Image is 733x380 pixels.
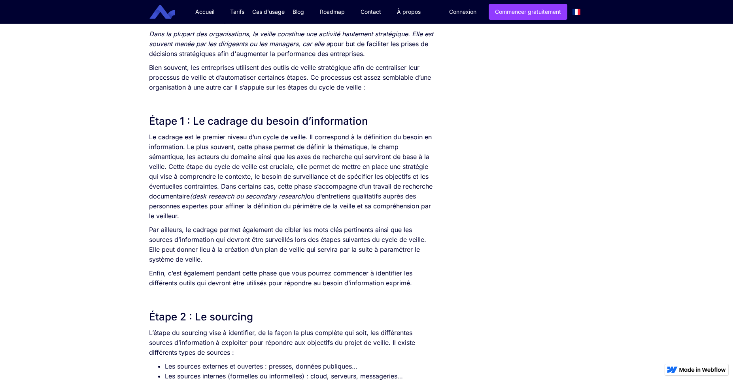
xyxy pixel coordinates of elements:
img: Made in Webflow [679,367,726,372]
p: Par ailleurs, le cadrage permet également de cibler les mots clés pertinents ainsi que les source... [149,225,436,264]
p: L’étape du sourcing vise à identifier, de la façon la plus complète qui soit, les différentes sou... [149,328,436,358]
p: pour but de faciliter les prises de décisions stratégiques afin d'augmenter la performance des en... [149,29,436,59]
p: Bien souvent, les entreprises utilisent des outils de veille stratégique afin de centraliser leur... [149,63,436,92]
a: home [155,5,181,19]
p: Enfin, c’est également pendant cette phase que vous pourrez commencer à identifier les différents... [149,268,436,288]
div: Cas d'usage [252,8,285,16]
em: Dans la plupart des organisations, la veille constitue une activité hautement stratégique. Elle e... [149,30,433,48]
li: Les sources externes et ouvertes : presses, données publiques… [165,361,436,371]
h2: Étape 1 : Le cadrage du besoin d’information [149,114,436,128]
h2: Étape 2 : Le sourcing [149,310,436,324]
p: ‍ [149,292,436,302]
p: ‍ [149,96,436,106]
a: Commencer gratuitement [489,4,567,20]
em: (desk research ou secondary research) [190,192,307,200]
a: Connexion [443,4,482,19]
p: Le cadrage est le premier niveau d’un cycle de veille. Il correspond à la définition du besoin en... [149,132,436,221]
